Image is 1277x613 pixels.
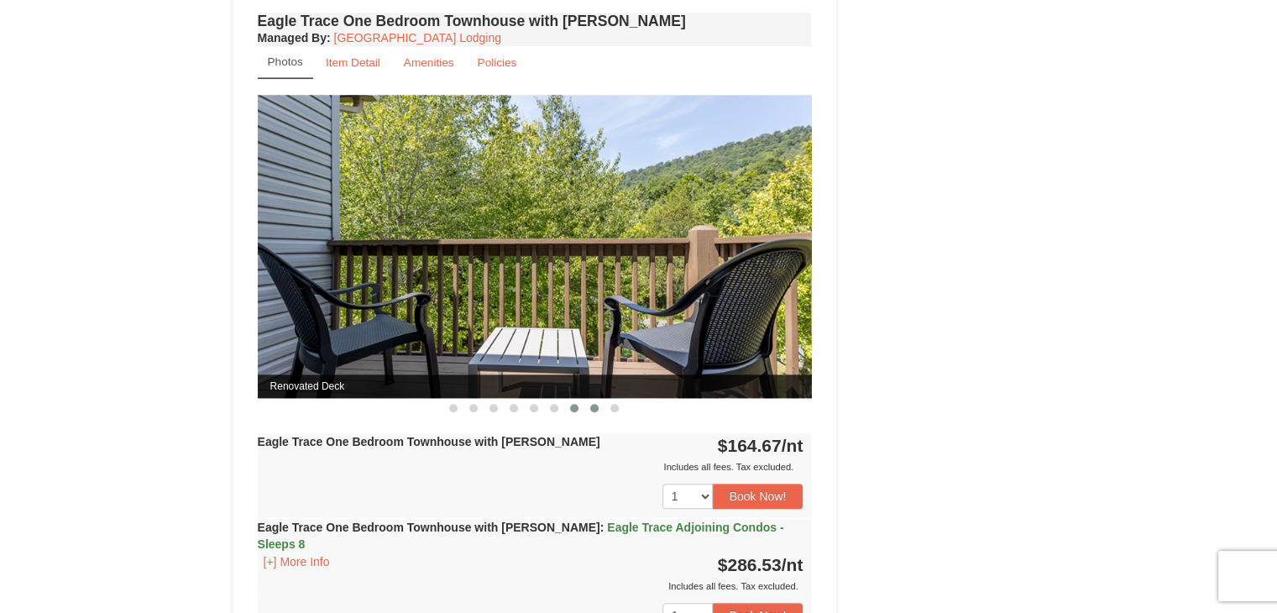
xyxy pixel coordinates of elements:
[326,56,380,69] small: Item Detail
[268,55,303,68] small: Photos
[477,56,516,69] small: Policies
[258,578,803,595] div: Includes all fees. Tax excluded.
[258,46,313,79] a: Photos
[258,95,812,398] img: Renovated Deck
[258,521,784,551] span: Eagle Trace Adjoining Condos - Sleeps 8
[258,375,812,398] span: Renovated Deck
[258,458,803,475] div: Includes all fees. Tax excluded.
[258,13,812,29] h4: Eagle Trace One Bedroom Townhouse with [PERSON_NAME]
[258,553,336,571] button: [+] More Info
[404,56,454,69] small: Amenities
[718,555,782,574] span: $286.53
[334,31,501,45] a: [GEOGRAPHIC_DATA] Lodging
[258,31,327,45] span: Managed By
[782,436,803,455] span: /nt
[713,484,803,509] button: Book Now!
[258,435,600,448] strong: Eagle Trace One Bedroom Townhouse with [PERSON_NAME]
[315,46,391,79] a: Item Detail
[600,521,604,534] span: :
[258,521,784,551] strong: Eagle Trace One Bedroom Townhouse with [PERSON_NAME]
[466,46,527,79] a: Policies
[393,46,465,79] a: Amenities
[718,436,803,455] strong: $164.67
[258,31,331,45] strong: :
[782,555,803,574] span: /nt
